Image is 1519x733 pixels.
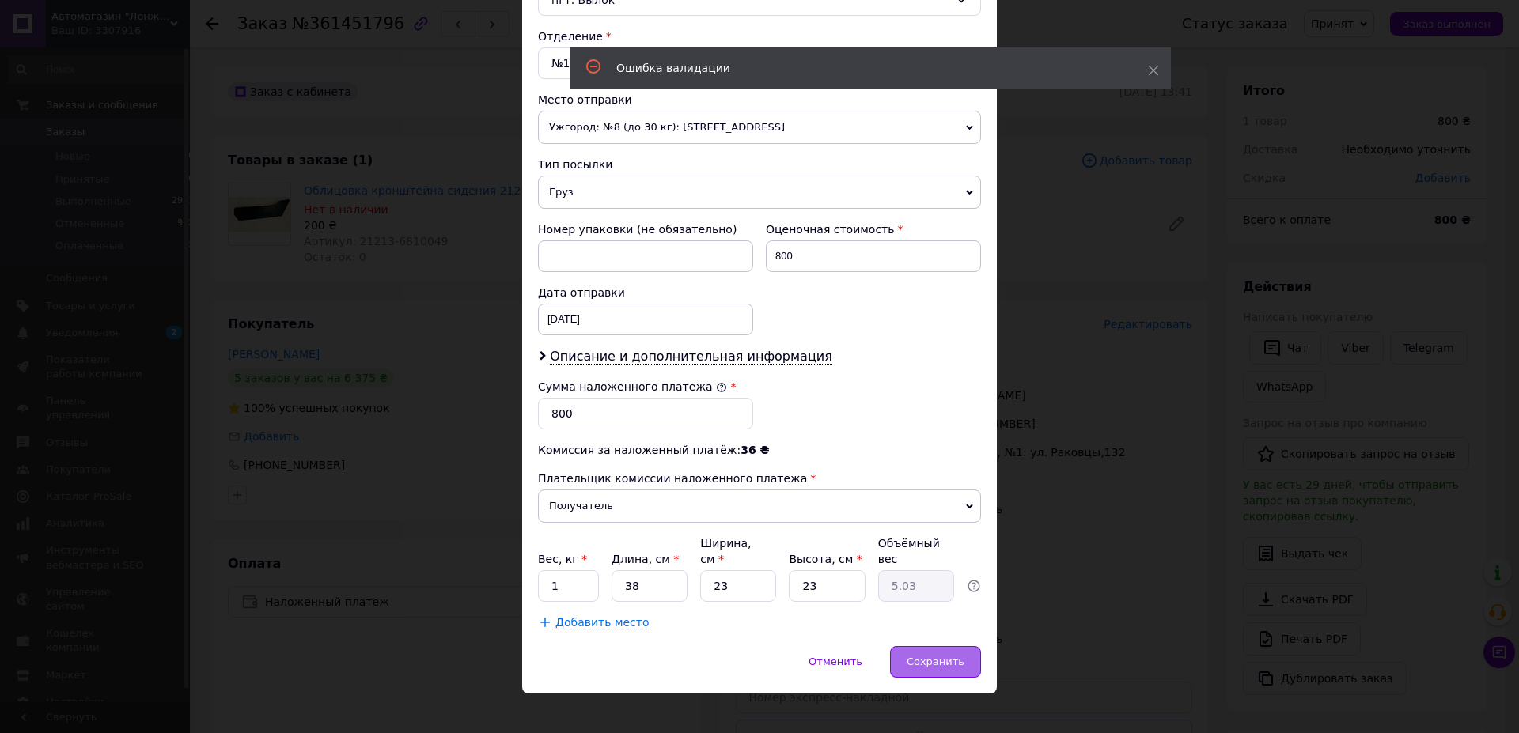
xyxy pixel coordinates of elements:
[550,349,832,365] span: Описание и дополнительная информация
[538,111,981,144] span: Ужгород: №8 (до 30 кг): [STREET_ADDRESS]
[741,444,769,456] span: 36 ₴
[538,472,807,485] span: Плательщик комиссии наложенного платежа
[538,380,727,393] label: Сумма наложенного платежа
[616,60,1108,76] div: Ошибка валидации
[538,442,981,458] div: Комиссия за наложенный платёж:
[700,537,751,565] label: Ширина, см
[555,616,650,629] span: Добавить место
[538,93,632,106] span: Место отправки
[538,221,753,237] div: Номер упаковки (не обязательно)
[538,285,753,300] div: Дата отправки
[538,489,981,523] span: Получатель
[538,47,981,79] div: №1: ул. Раковцы,132
[538,176,981,209] span: Груз
[538,28,981,44] div: Отделение
[809,656,862,667] span: Отменить
[766,221,981,237] div: Оценочная стоимость
[878,535,954,567] div: Объёмный вес
[612,553,679,565] label: Длина, см
[538,158,612,171] span: Тип посылки
[789,553,862,565] label: Высота, см
[907,656,964,667] span: Сохранить
[538,553,587,565] label: Вес, кг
